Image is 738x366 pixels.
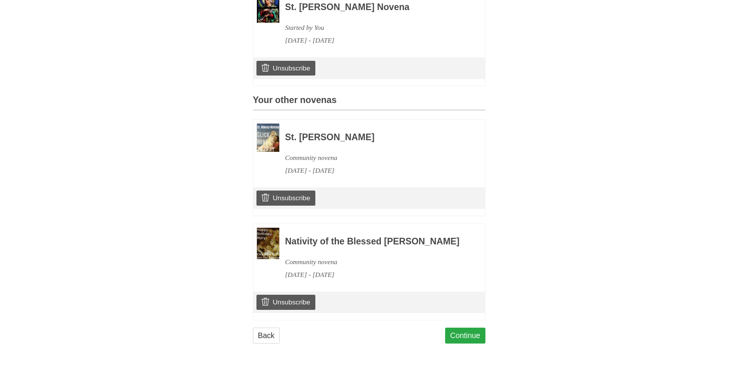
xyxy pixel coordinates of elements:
a: Continue [445,328,485,344]
h3: St. [PERSON_NAME] Novena [285,2,464,12]
img: Novena image [257,124,279,152]
a: Unsubscribe [256,295,315,309]
div: [DATE] - [DATE] [285,34,464,47]
div: Community novena [285,151,464,164]
img: Novena image [257,228,279,259]
div: Community novena [285,256,464,268]
h3: Nativity of the Blessed [PERSON_NAME] [285,237,464,247]
h3: St. [PERSON_NAME] [285,132,464,143]
a: Unsubscribe [256,191,315,205]
div: [DATE] - [DATE] [285,268,464,281]
h3: Your other novenas [253,95,485,110]
a: Back [253,328,280,344]
a: Unsubscribe [256,61,315,76]
div: Started by You [285,21,464,34]
div: [DATE] - [DATE] [285,164,464,177]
